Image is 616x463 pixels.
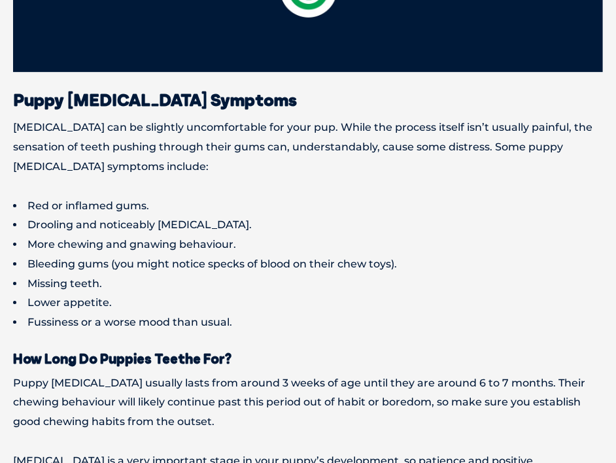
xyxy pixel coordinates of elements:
li: Bleeding gums (you might notice specks of blood on their chew toys). [13,254,603,274]
p: [MEDICAL_DATA] can be slightly uncomfortable for your pup. While the process itself isn’t usually... [13,118,603,176]
li: Red or inflamed gums. [13,196,603,216]
b: How Long Do Puppies Teethe For? [13,350,231,367]
li: Lower appetite. [13,293,603,313]
li: More chewing and gnawing behaviour. [13,235,603,254]
li: Missing teeth. [13,274,603,294]
li: Fussiness or a worse mood than usual. [13,313,603,332]
li: Drooling and noticeably [MEDICAL_DATA]. [13,215,603,235]
b: Puppy [MEDICAL_DATA] Symptoms [13,89,297,111]
p: Puppy [MEDICAL_DATA] usually lasts from around 3 weeks of age until they are around 6 to 7 months... [13,373,603,432]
